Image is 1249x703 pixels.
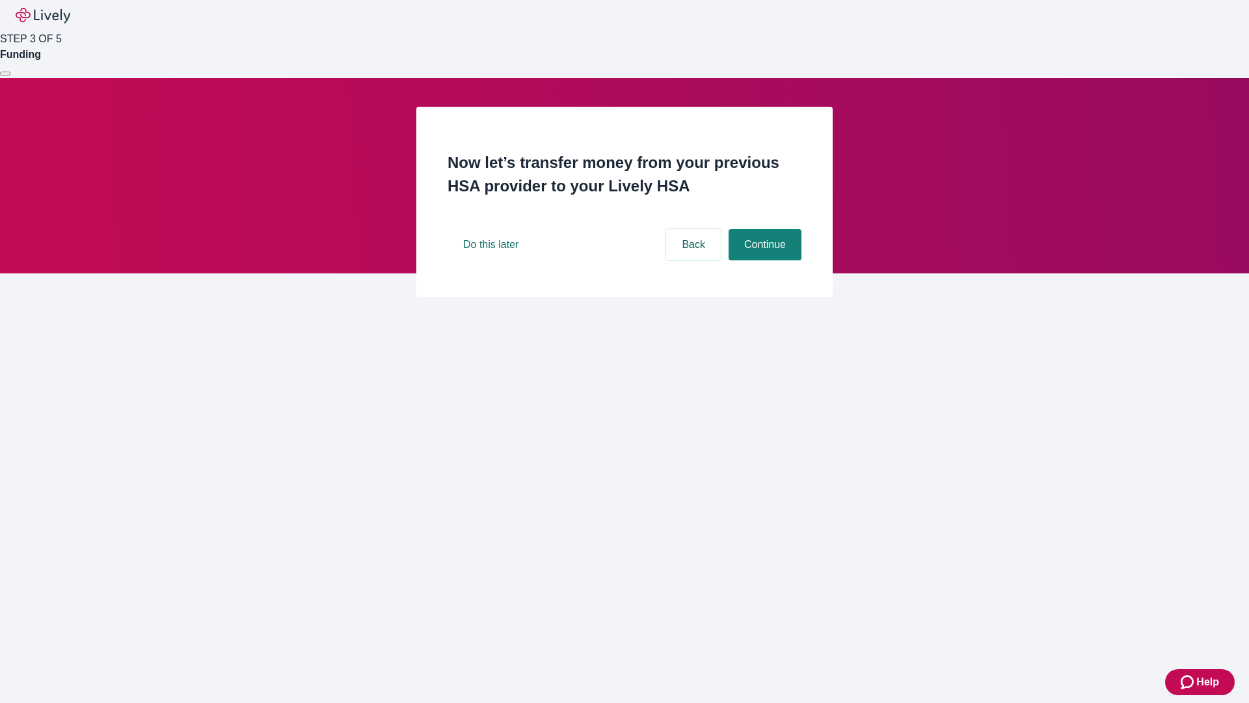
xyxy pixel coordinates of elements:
[1196,674,1219,690] span: Help
[16,8,70,23] img: Lively
[666,229,721,260] button: Back
[448,151,801,198] h2: Now let’s transfer money from your previous HSA provider to your Lively HSA
[729,229,801,260] button: Continue
[1165,669,1235,695] button: Zendesk support iconHelp
[1181,674,1196,690] svg: Zendesk support icon
[448,229,534,260] button: Do this later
